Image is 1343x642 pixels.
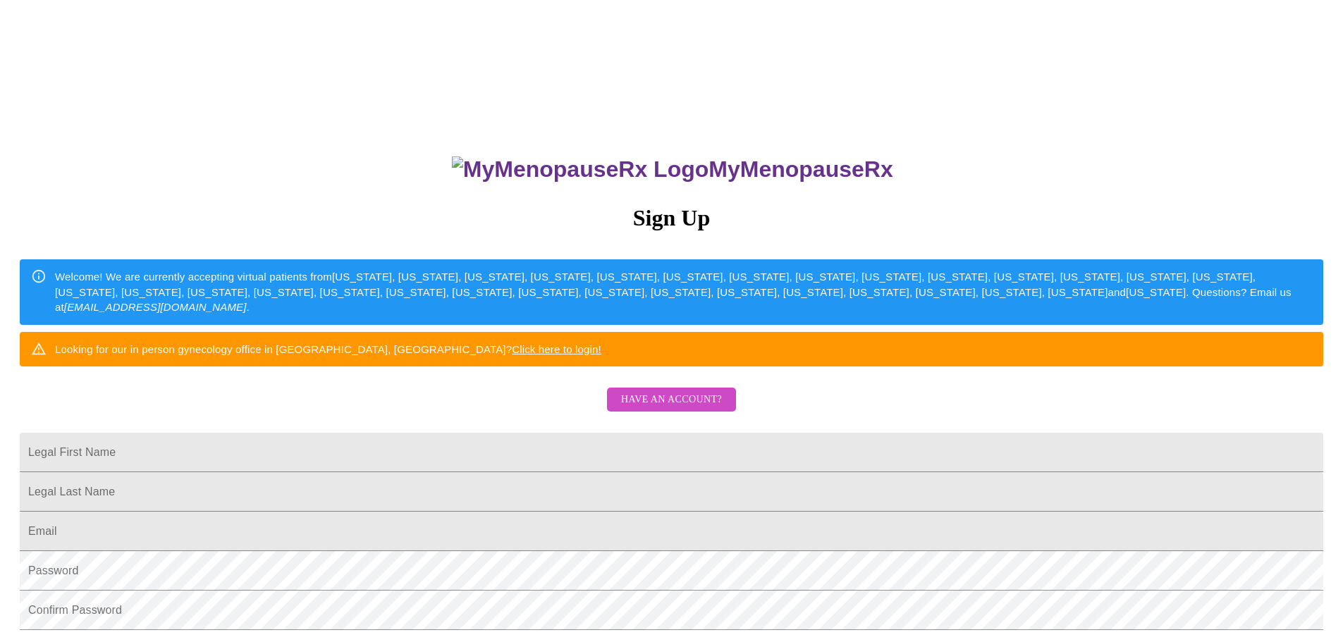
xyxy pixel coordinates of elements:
a: Click here to login! [512,343,601,355]
a: Have an account? [603,403,740,415]
img: MyMenopauseRx Logo [452,156,709,183]
em: [EMAIL_ADDRESS][DOMAIN_NAME] [64,301,247,313]
h3: Sign Up [20,205,1323,231]
h3: MyMenopauseRx [22,156,1324,183]
span: Have an account? [621,391,722,409]
button: Have an account? [607,388,736,412]
div: Welcome! We are currently accepting virtual patients from [US_STATE], [US_STATE], [US_STATE], [US... [55,264,1312,320]
div: Looking for our in person gynecology office in [GEOGRAPHIC_DATA], [GEOGRAPHIC_DATA]? [55,336,601,362]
